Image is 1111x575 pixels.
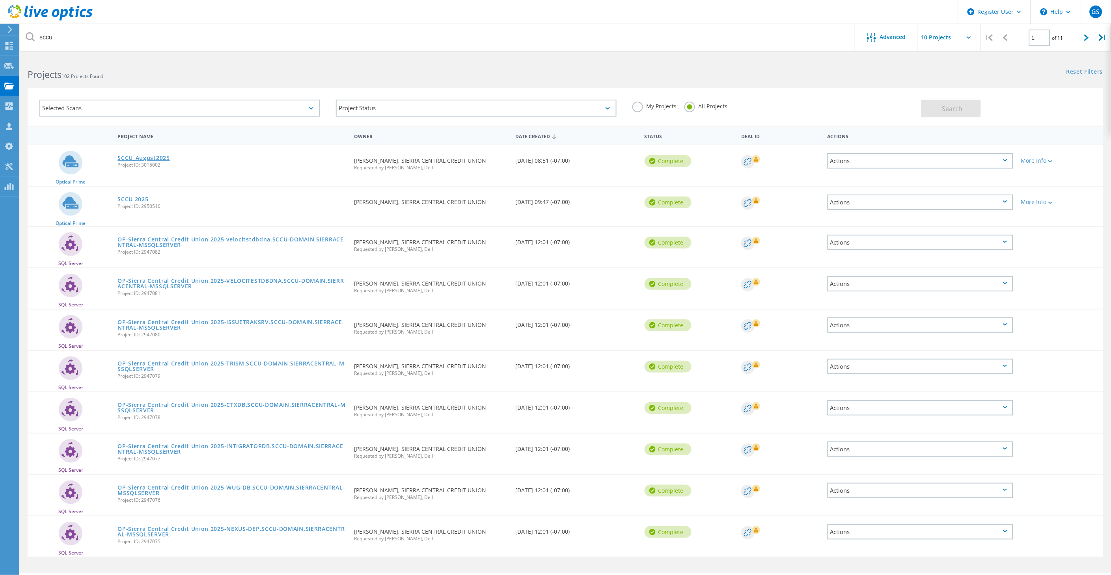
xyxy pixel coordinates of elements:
div: Complete [645,155,692,167]
a: OP-Sierra Central Credit Union 2025-WUG-DB.SCCU-DOMAIN.SIERRACENTRAL-MSSQLSERVER [117,485,346,496]
span: SQL Server [58,261,83,266]
a: OP-Sierra Central Credit Union 2025-VELOCITESTDBDNA.SCCU-DOMAIN.SIERRACENTRAL-MSSQLSERVER [117,278,346,289]
a: OP-Sierra Central Credit Union 2025-INTIGRATORDB.SCCU-DOMAIN.SIERRACENTRAL-MSSQLSERVER [117,443,346,454]
div: [DATE] 12:01 (-07:00) [512,268,641,294]
div: Actions [828,441,1013,457]
div: Actions [828,276,1013,291]
div: Complete [645,197,692,208]
div: [PERSON_NAME], SIERRA CENTRAL CREDIT UNION [350,475,511,508]
div: Actions [828,153,1013,169]
div: Complete [645,402,692,414]
a: OP-Sierra Central Credit Union 2025-NEXUS-DEP.SCCU-DOMAIN.SIERRACENTRAL-MSSQLSERVER [117,526,346,537]
span: Requested by [PERSON_NAME], Dell [354,288,507,293]
div: [DATE] 09:47 (-07:00) [512,187,641,213]
div: Actions [828,400,1013,415]
span: 102 Projects Found [62,73,103,80]
span: SQL Server [58,427,83,431]
span: SQL Server [58,509,83,514]
span: Requested by [PERSON_NAME], Dell [354,371,507,376]
div: [DATE] 08:51 (-07:00) [512,145,641,171]
span: Project ID: 2947075 [117,539,346,544]
a: SCCU_August2025 [117,155,170,161]
div: Deal Id [737,128,823,143]
span: Requested by [PERSON_NAME], Dell [354,165,507,170]
div: Owner [350,128,511,143]
div: Complete [645,319,692,331]
div: [DATE] 12:01 (-07:00) [512,310,641,336]
a: OP-Sierra Central Credit Union 2025-ISSUETRAKSRV.SCCU-DOMAIN.SIERRACENTRAL-MSSQLSERVER [117,319,346,330]
span: GS [1092,9,1100,15]
span: Optical Prime [56,221,86,226]
div: [PERSON_NAME], SIERRA CENTRAL CREDIT UNION [350,434,511,466]
span: Project ID: 2947079 [117,374,346,378]
a: Live Optics Dashboard [8,17,93,22]
span: SQL Server [58,344,83,349]
span: Project ID: 2947077 [117,456,346,461]
span: SQL Server [58,302,83,307]
span: Requested by [PERSON_NAME], Dell [354,536,507,541]
div: [DATE] 12:01 (-07:00) [512,516,641,542]
div: | [981,24,997,52]
div: Date Created [512,128,641,143]
div: [PERSON_NAME], SIERRA CENTRAL CREDIT UNION [350,516,511,549]
div: More Info [1021,199,1099,205]
button: Search [921,100,981,117]
div: Actions [824,128,1017,143]
input: Search projects by name, owner, ID, company, etc [20,24,855,51]
b: Projects [28,68,62,81]
div: Project Status [336,100,617,117]
div: Actions [828,359,1013,374]
span: Project ID: 2947082 [117,250,346,254]
div: [PERSON_NAME], SIERRA CENTRAL CREDIT UNION [350,187,511,213]
div: [DATE] 12:01 (-07:00) [512,351,641,377]
div: [PERSON_NAME], SIERRA CENTRAL CREDIT UNION [350,145,511,178]
span: SQL Server [58,551,83,555]
span: Search [942,104,963,113]
span: Project ID: 3015002 [117,163,346,167]
div: [DATE] 12:01 (-07:00) [512,227,641,253]
svg: \n [1040,8,1048,15]
a: OP-Sierra Central Credit Union 2025-CTXDB.SCCU-DOMAIN.SIERRACENTRAL-MSSQLSERVER [117,402,346,413]
div: Actions [828,195,1013,210]
div: Project Name [114,128,350,143]
div: Status [641,128,738,143]
span: Project ID: 2947081 [117,291,346,296]
div: Complete [645,278,692,290]
div: Complete [645,485,692,497]
div: Complete [645,237,692,249]
span: Project ID: 2950510 [117,204,346,209]
div: Complete [645,526,692,538]
div: [PERSON_NAME], SIERRA CENTRAL CREDIT UNION [350,351,511,384]
span: SQL Server [58,385,83,390]
a: OP-Sierra Central Credit Union 2025-velocitstdbdna.SCCU-DOMAIN.SIERRACENTRAL-MSSQLSERVER [117,237,346,248]
span: of 11 [1052,35,1063,41]
div: More Info [1021,158,1099,163]
a: OP-Sierra Central Credit Union 2025-TRISM.SCCU-DOMAIN.SIERRACENTRAL-MSSQLSERVER [117,361,346,372]
label: All Projects [684,102,727,109]
span: Requested by [PERSON_NAME], Dell [354,412,507,417]
div: Actions [828,317,1013,333]
a: SCCU 2025 [117,197,148,202]
div: Actions [828,524,1013,540]
span: Requested by [PERSON_NAME], Dell [354,247,507,252]
span: Project ID: 2947080 [117,332,346,337]
div: Complete [645,361,692,373]
span: Advanced [880,34,906,40]
span: Optical Prime [56,180,86,184]
div: Actions [828,483,1013,498]
div: [DATE] 12:01 (-07:00) [512,475,641,501]
span: Project ID: 2947078 [117,415,346,420]
div: [PERSON_NAME], SIERRA CENTRAL CREDIT UNION [350,268,511,301]
span: Project ID: 2947076 [117,498,346,503]
div: Complete [645,443,692,455]
div: [PERSON_NAME], SIERRA CENTRAL CREDIT UNION [350,227,511,260]
div: [PERSON_NAME], SIERRA CENTRAL CREDIT UNION [350,310,511,342]
div: Selected Scans [39,100,320,117]
span: Requested by [PERSON_NAME], Dell [354,330,507,334]
span: Requested by [PERSON_NAME], Dell [354,495,507,500]
div: | [1095,24,1111,52]
span: Requested by [PERSON_NAME], Dell [354,454,507,458]
label: My Projects [632,102,677,109]
div: Actions [828,235,1013,250]
span: SQL Server [58,468,83,473]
